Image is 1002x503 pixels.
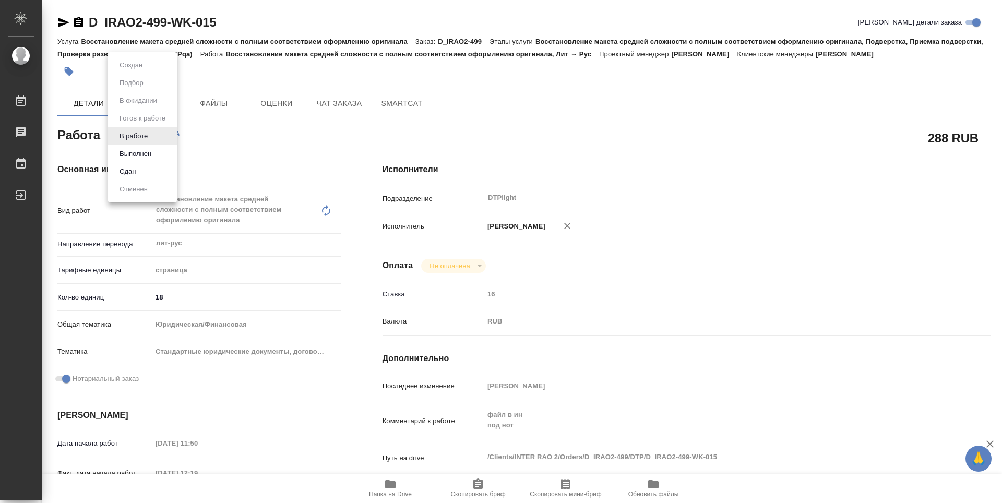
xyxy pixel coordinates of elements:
button: Сдан [116,166,139,177]
button: В работе [116,130,151,142]
button: Отменен [116,184,151,195]
button: Выполнен [116,148,154,160]
button: Создан [116,59,146,71]
button: Подбор [116,77,147,89]
button: В ожидании [116,95,160,106]
button: Готов к работе [116,113,169,124]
